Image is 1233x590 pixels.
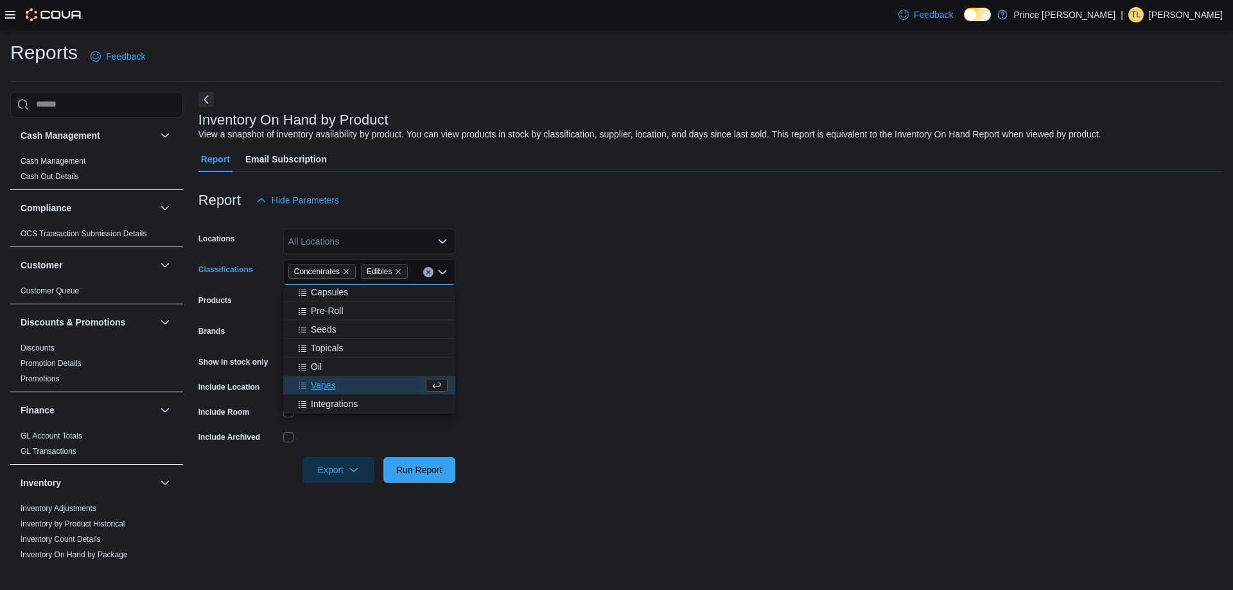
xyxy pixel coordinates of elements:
button: Open list of options [437,236,448,247]
span: Export [310,457,367,483]
span: Run Report [396,464,442,476]
a: Inventory Count Details [21,535,101,544]
span: Promotions [21,374,60,384]
div: Customer [10,283,183,304]
a: GL Account Totals [21,431,82,440]
button: Hide Parameters [251,187,344,213]
div: Cash Management [10,153,183,189]
span: Email Subscription [245,146,327,172]
div: Finance [10,428,183,464]
a: Inventory Adjustments [21,504,96,513]
h3: Cash Management [21,129,100,142]
a: Feedback [893,2,958,28]
h1: Reports [10,40,78,65]
button: Close list of options [437,267,448,277]
span: Inventory by Product Historical [21,519,125,529]
button: Inventory [21,476,155,489]
label: Include Location [198,382,259,392]
button: Clear input [423,267,433,277]
label: Classifications [198,265,253,275]
span: Inventory Count Details [21,534,101,544]
h3: Customer [21,259,62,272]
label: Include Archived [198,432,260,442]
button: Remove Concentrates from selection in this group [342,268,350,275]
button: Finance [21,404,155,417]
button: Inventory [157,475,173,490]
button: Pre-Roll [283,302,455,320]
span: Discounts [21,343,55,353]
label: Brands [198,326,225,336]
h3: Inventory On Hand by Product [198,112,389,128]
p: | [1121,7,1123,22]
a: GL Transactions [21,447,76,456]
button: Vapes [283,376,455,395]
a: Promotion Details [21,359,82,368]
a: Cash Out Details [21,172,79,181]
img: Cova [26,8,83,21]
div: View a snapshot of inventory availability by product. You can view products in stock by classific... [198,128,1101,141]
h3: Finance [21,404,55,417]
button: Export [302,457,374,483]
label: Products [198,295,232,306]
a: OCS Transaction Submission Details [21,229,147,238]
button: Oil [283,358,455,376]
span: Cash Management [21,156,85,166]
span: Hide Parameters [272,194,339,207]
p: Prince [PERSON_NAME] [1014,7,1116,22]
span: Edibles [361,265,408,279]
a: Promotions [21,374,60,383]
button: Capsules [283,283,455,302]
span: Vapes [311,379,336,392]
span: Edibles [367,265,392,278]
a: Discounts [21,343,55,352]
span: Feedback [914,8,953,21]
button: Compliance [157,200,173,216]
span: Topicals [311,342,344,354]
a: Customer Queue [21,286,79,295]
button: Cash Management [21,129,155,142]
label: Show in stock only [198,357,268,367]
h3: Discounts & Promotions [21,316,125,329]
a: Feedback [85,44,150,69]
span: Oil [311,360,322,373]
label: Locations [198,234,235,244]
label: Include Room [198,407,249,417]
button: Next [198,92,214,107]
button: Integrations [283,395,455,413]
h3: Compliance [21,202,71,214]
span: Integrations [311,397,358,410]
button: Cash Management [157,128,173,143]
a: Inventory by Product Historical [21,519,125,528]
button: Discounts & Promotions [21,316,155,329]
span: Concentrates [288,265,356,279]
a: Cash Management [21,157,85,166]
button: Customer [21,259,155,272]
button: Customer [157,257,173,273]
span: Seeds [311,323,337,336]
button: Remove Edibles from selection in this group [394,268,402,275]
p: [PERSON_NAME] [1149,7,1223,22]
span: Cash Out Details [21,171,79,182]
h3: Inventory [21,476,61,489]
span: Inventory Adjustments [21,503,96,514]
button: Discounts & Promotions [157,315,173,330]
button: Finance [157,403,173,418]
input: Dark Mode [964,8,991,21]
button: Compliance [21,202,155,214]
span: Concentrates [294,265,340,278]
button: Run Report [383,457,455,483]
div: Compliance [10,226,183,247]
span: OCS Transaction Submission Details [21,229,147,239]
div: Discounts & Promotions [10,340,183,392]
span: Pre-Roll [311,304,344,317]
span: Promotion Details [21,358,82,369]
h3: Report [198,193,241,208]
button: Topicals [283,339,455,358]
span: TL [1132,7,1141,22]
span: Feedback [106,50,145,63]
span: GL Account Totals [21,431,82,441]
div: Taylor Larcombe [1128,7,1144,22]
span: Report [201,146,230,172]
a: Inventory On Hand by Package [21,550,128,559]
